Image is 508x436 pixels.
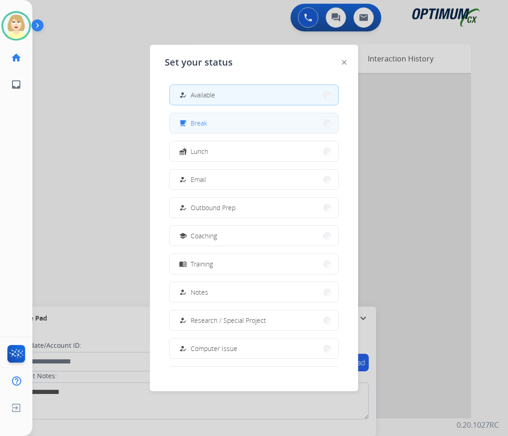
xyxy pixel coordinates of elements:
mat-icon: how_to_reg [179,91,187,99]
span: Research / Special Project [191,315,266,325]
button: Notes [170,282,338,302]
img: avatar [3,13,29,39]
mat-icon: school [179,232,187,240]
button: Research / Special Project [170,310,338,330]
button: Email [170,170,338,189]
button: Internet Issue [170,367,338,387]
mat-icon: how_to_reg [179,176,187,183]
mat-icon: how_to_reg [179,288,187,296]
button: Available [170,85,338,105]
span: Coaching [191,231,217,241]
p: 0.20.1027RC [457,419,499,430]
span: Set your status [165,56,233,69]
span: Computer Issue [191,344,237,353]
span: Available [191,90,215,100]
mat-icon: free_breakfast [179,119,187,127]
mat-icon: inbox [11,79,22,90]
mat-icon: how_to_reg [179,316,187,324]
span: Training [191,259,213,269]
span: Outbound Prep [191,203,235,212]
mat-icon: how_to_reg [179,204,187,212]
button: Computer Issue [170,339,338,358]
button: Outbound Prep [170,198,338,218]
button: Break [170,113,338,133]
mat-icon: fastfood [179,147,187,155]
span: Notes [191,287,208,297]
button: Lunch [170,141,338,161]
span: Email [191,175,206,184]
mat-icon: menu_book [179,260,187,268]
button: Training [170,254,338,274]
img: close-button [342,60,347,65]
span: Lunch [191,146,208,156]
mat-icon: home [11,52,22,63]
span: Break [191,118,207,128]
button: Coaching [170,226,338,246]
mat-icon: how_to_reg [179,345,187,352]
